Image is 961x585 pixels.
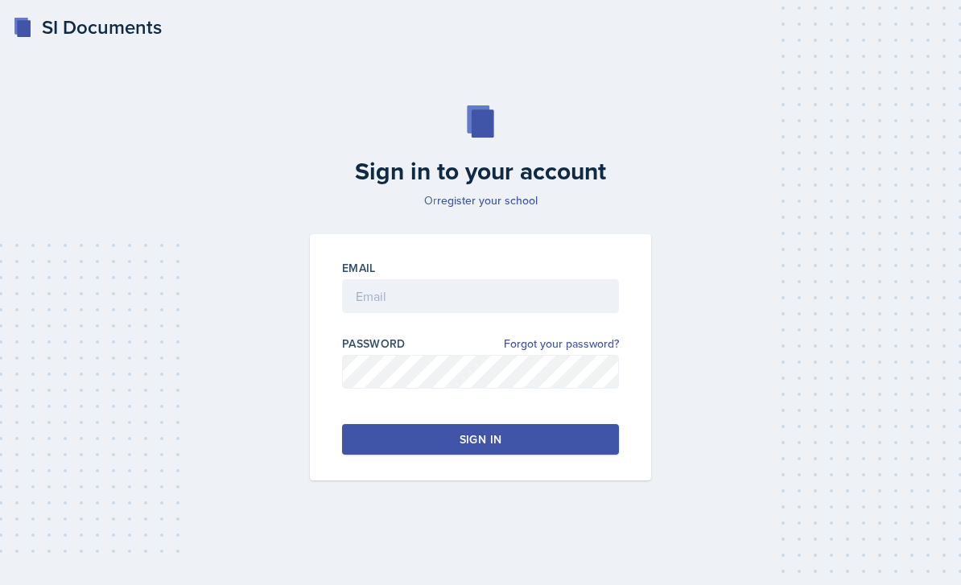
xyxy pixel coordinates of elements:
p: Or [300,192,661,208]
div: Sign in [460,431,501,447]
a: SI Documents [13,13,162,42]
h2: Sign in to your account [300,157,661,186]
input: Email [342,279,619,313]
label: Email [342,260,376,276]
button: Sign in [342,424,619,455]
label: Password [342,336,406,352]
a: Forgot your password? [504,336,619,352]
a: register your school [437,192,538,208]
